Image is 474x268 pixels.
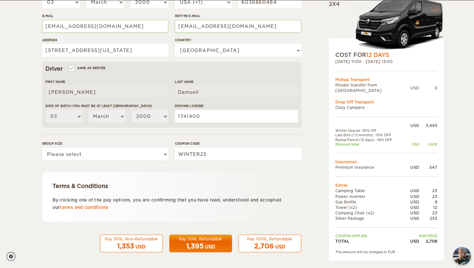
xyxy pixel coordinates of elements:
[410,85,419,91] div: USD
[335,77,437,82] div: Pickup Transport:
[335,250,437,254] div: The amount will be charged in EUR
[45,103,168,108] label: Date of birth (You must be at least [DEMOGRAPHIC_DATA])
[6,252,20,261] a: Cookie settings
[175,13,301,18] label: Retype E-mail
[419,238,437,244] div: 2,706
[419,142,437,147] div: -1,678
[243,236,297,242] div: Pay 100%, Refundable
[335,188,404,193] td: Camping Table
[404,199,419,205] div: USD
[419,193,437,199] div: 23
[205,244,215,250] div: USD
[186,242,204,250] span: 1,395
[404,193,419,199] div: USD
[335,193,404,199] td: Power inverter
[173,236,228,242] div: Pay 50%, Refundable
[45,79,168,84] label: First Name
[404,205,419,210] div: USD
[404,188,419,193] div: USD
[335,51,437,58] div: COST FOR
[117,242,134,250] span: 1,353
[52,196,291,211] p: By clicking one of the pay options, you are confirming that you have read, understood and accepte...
[419,205,437,210] div: 12
[366,51,389,58] span: 12 Days
[100,235,163,253] button: Pay 50%, Non-Refundable 1,353 USD
[404,123,419,128] div: USD
[419,199,437,205] div: 9
[335,82,410,93] td: Private transfer from [GEOGRAPHIC_DATA]
[254,242,274,250] span: 2,706
[335,199,404,205] td: Gas Bottle
[335,234,404,238] td: Coupon applied
[275,244,285,250] div: USD
[42,141,168,146] label: Group size
[335,137,404,142] td: Rental Period (12 days): -18% OFF
[335,159,437,165] td: Insurances
[453,247,471,265] button: chat-button
[335,183,437,188] td: Extras
[175,20,301,33] input: e.g. example@example.com
[419,216,437,221] div: 253
[45,86,168,99] input: e.g. William
[404,210,419,216] div: USD
[404,234,437,238] td: WINTER25
[335,165,404,170] td: Premium Insurance
[335,59,437,64] div: [DATE] 11:00 - [DATE] 13:00
[175,38,301,42] label: Country
[175,141,301,146] label: Coupon code
[60,205,108,210] a: terms and conditions
[335,238,404,244] td: TOTAL
[175,103,298,108] label: Driving License
[404,238,419,244] div: USD
[419,85,437,91] div: 0
[335,142,404,147] td: Discount total
[175,86,298,99] input: e.g. Smith
[419,165,437,170] div: 547
[42,44,168,57] input: e.g. Street, City, Zip Code
[404,216,419,221] div: USD
[335,205,404,210] td: Towel (x2)
[419,188,437,193] div: 23
[175,79,298,84] label: Last Name
[404,142,419,147] div: USD
[453,247,471,265] img: Freyja at Cozy Campers
[238,235,301,253] button: Pay 100%, Refundable 2,706 USD
[419,210,437,216] div: 23
[335,216,404,221] td: Silver Package
[404,165,419,170] div: USD
[335,104,437,110] td: Cozy Campers
[335,99,437,104] div: Drop Off Transport:
[42,20,168,33] input: e.g. example@example.com
[42,38,168,42] label: Address
[169,235,232,253] button: Pay 50%, Refundable 1,395 USD
[42,13,168,18] label: E-mail
[335,128,404,133] td: Winter Special -20% Off
[104,236,159,242] div: Pay 50%, Non-Refundable
[45,65,298,73] div: Driver
[175,110,298,123] input: e.g. 14789654B
[52,182,291,190] div: Terms & Conditions
[69,67,73,71] input: Same as renter
[335,210,404,216] td: Camping Chair (x2)
[419,123,437,128] div: 3,493
[69,65,106,71] label: Same as renter
[335,133,404,137] td: Late Bird (1-2 months): -10% OFF
[135,244,145,250] div: USD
